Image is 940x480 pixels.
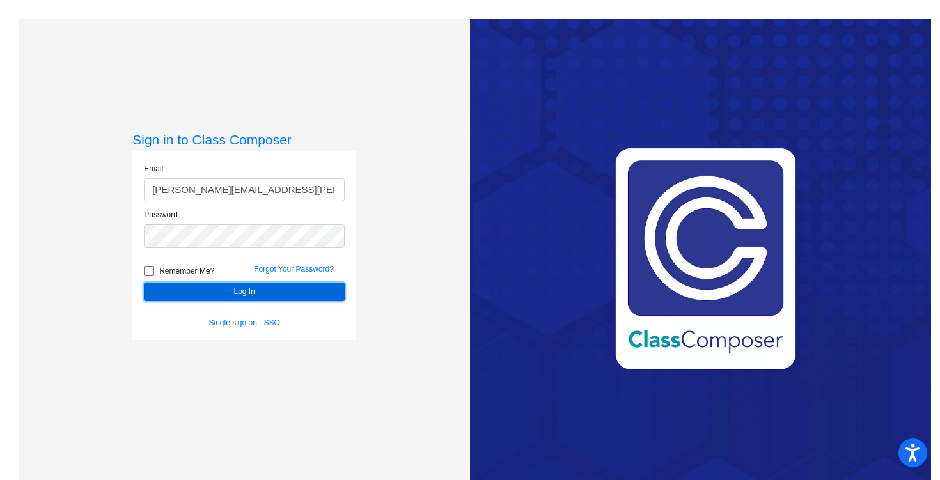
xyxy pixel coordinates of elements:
label: Password [144,209,178,221]
span: Remember Me? [159,263,214,279]
h3: Sign in to Class Composer [132,132,356,148]
a: Forgot Your Password? [254,265,334,274]
button: Log In [144,283,345,301]
label: Email [144,163,163,174]
a: Single sign on - SSO [209,318,280,327]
